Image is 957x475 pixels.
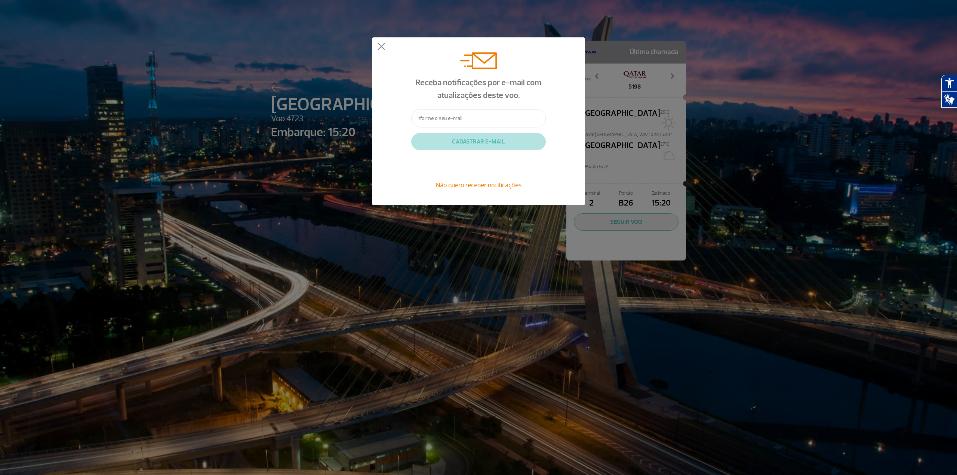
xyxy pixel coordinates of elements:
[941,91,957,108] button: Abrir tradutor de língua de sinais.
[415,77,542,101] span: Receba notificações por e-mail com atualizações deste voo.
[941,75,957,108] div: Plugin de acessibilidade da Hand Talk.
[436,181,521,189] span: Não quero receber notificações
[941,75,957,91] button: Abrir recursos assistivos.
[411,133,546,150] button: CADASTRAR E-MAIL
[411,109,546,127] input: Informe o seu e-mail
